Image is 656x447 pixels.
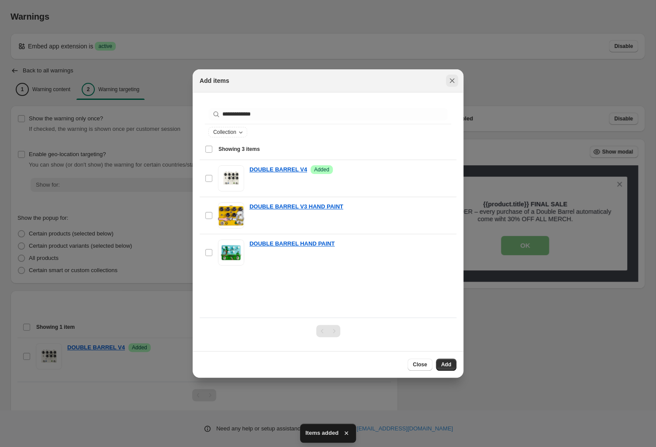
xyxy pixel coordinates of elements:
button: Add [436,358,456,371]
h2: Add items [200,76,229,85]
span: Added [314,166,329,173]
span: Collection [213,129,236,136]
img: DOUBLE BARREL V4 [218,165,244,191]
a: DOUBLE BARREL V4 [249,165,307,174]
a: DOUBLE BARREL HAND PAINT [249,239,335,248]
span: Add [441,361,451,368]
span: Close [413,361,427,368]
nav: Pagination [316,325,340,337]
span: Items added [305,429,338,437]
a: DOUBLE BARREL V3 HAND PAINT [249,202,343,211]
span: Showing 3 items [218,146,260,153]
button: Close [446,75,458,87]
button: Collection [209,127,247,137]
button: Close [407,358,432,371]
